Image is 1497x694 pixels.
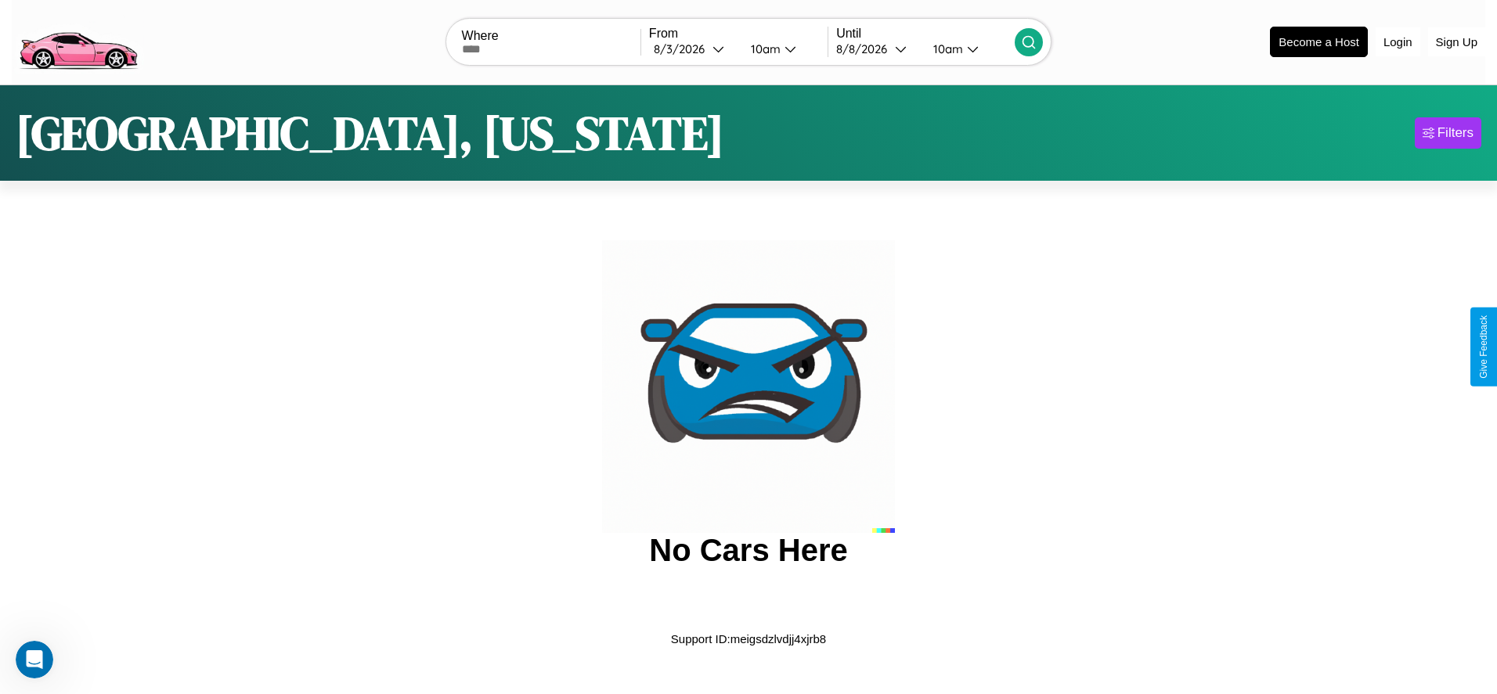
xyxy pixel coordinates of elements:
h1: [GEOGRAPHIC_DATA], [US_STATE] [16,101,724,165]
button: Login [1376,27,1420,56]
button: Sign Up [1428,27,1485,56]
div: Filters [1437,125,1474,141]
label: Until [836,27,1015,41]
label: From [649,27,828,41]
div: 10am [925,41,967,56]
button: Filters [1415,117,1481,149]
img: car [602,240,895,533]
div: 8 / 3 / 2026 [654,41,712,56]
div: 10am [743,41,785,56]
img: logo [12,8,144,74]
label: Where [462,29,640,43]
h2: No Cars Here [649,533,847,568]
div: 8 / 8 / 2026 [836,41,895,56]
iframe: Intercom live chat [16,641,53,678]
button: 8/3/2026 [649,41,738,57]
p: Support ID: meigsdzlvdjj4xjrb8 [671,628,826,649]
div: Give Feedback [1478,315,1489,379]
button: 10am [921,41,1015,57]
button: Become a Host [1270,27,1368,57]
button: 10am [738,41,828,57]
